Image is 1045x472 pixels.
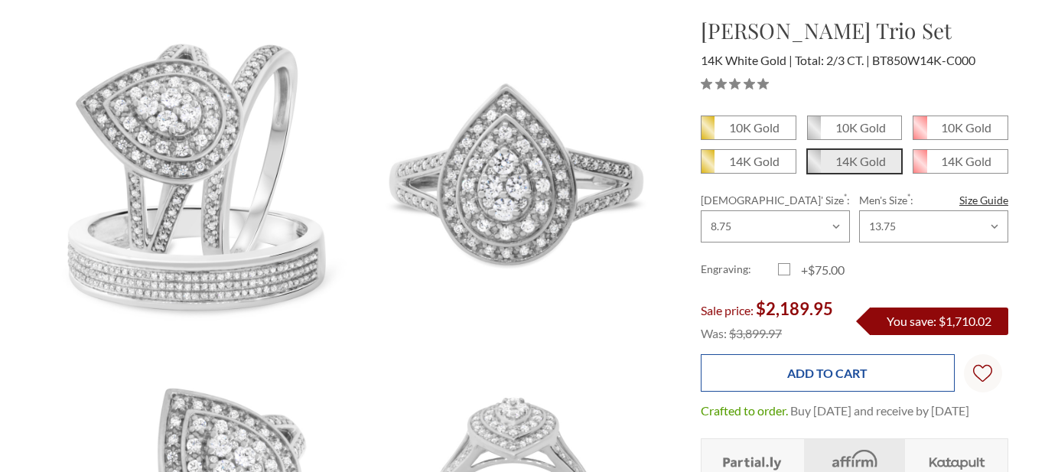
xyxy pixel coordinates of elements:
[729,326,782,340] span: $3,899.97
[701,303,754,317] span: Sale price:
[913,116,1008,139] span: 10K Rose Gold
[913,150,1008,173] span: 14K Rose Gold
[835,120,886,135] em: 10K Gold
[778,261,855,279] label: +$75.00
[959,192,1008,208] a: Size Guide
[941,154,991,168] em: 14K Gold
[973,316,992,431] svg: Wish Lists
[701,326,727,340] span: Was:
[808,116,902,139] span: 10K White Gold
[795,53,870,67] span: Total: 2/3 CT.
[964,354,1002,392] a: Wish Lists
[37,15,356,334] img: Photo of Camille 2/3 ct tw. Pear Cluster Trio Set 14K White Gold [BT850W-C000]
[925,448,989,471] img: Katapult
[701,354,954,392] input: Add to Cart
[872,53,975,67] span: BT850W14K-C000
[790,402,969,420] dd: Buy [DATE] and receive by [DATE]
[720,448,784,471] img: Layaway
[701,192,850,208] label: [DEMOGRAPHIC_DATA]' Size :
[887,314,991,328] span: You save: $1,710.02
[756,298,833,319] span: $2,189.95
[859,192,1008,208] label: Men's Size :
[357,15,676,334] img: Photo of Camille 2/3 ct tw. Pear Cluster Trio Set 14K White Gold [BT850WE-C000]
[702,150,796,173] span: 14K Yellow Gold
[729,120,780,135] em: 10K Gold
[702,116,796,139] span: 10K Yellow Gold
[835,154,886,168] em: 14K Gold
[701,15,1008,47] h1: [PERSON_NAME] Trio Set
[701,402,788,420] dt: Crafted to order.
[701,53,793,67] span: 14K White Gold
[729,154,780,168] em: 14K Gold
[822,448,887,471] img: Affirm
[808,150,902,173] span: 14K White Gold
[941,120,991,135] em: 10K Gold
[701,261,777,279] label: Engraving:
